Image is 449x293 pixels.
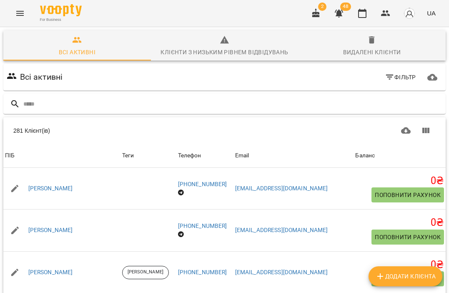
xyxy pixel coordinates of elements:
[28,184,73,193] a: [PERSON_NAME]
[235,151,352,161] span: Email
[343,47,401,57] div: Видалені клієнти
[404,8,415,19] img: avatar_s.png
[355,216,444,229] h5: 0 ₴
[355,151,444,161] span: Баланс
[375,271,436,281] span: Додати клієнта
[161,47,288,57] div: Клієнти з низьким рівнем відвідувань
[235,227,328,233] a: [EMAIL_ADDRESS][DOMAIN_NAME]
[20,71,63,83] h6: Всі активні
[59,47,95,57] div: Всі активні
[3,117,446,144] div: Table Toolbar
[178,181,227,187] a: [PHONE_NUMBER]
[122,266,169,279] div: [PERSON_NAME]
[178,151,232,161] span: Телефон
[28,268,73,277] a: [PERSON_NAME]
[40,4,82,16] img: Voopty Logo
[235,185,328,192] a: [EMAIL_ADDRESS][DOMAIN_NAME]
[355,174,444,187] h5: 0 ₴
[385,72,416,82] span: Фільтр
[122,151,175,161] div: Теги
[416,121,436,141] button: Показати колонки
[318,3,326,11] span: 2
[178,151,201,161] div: Телефон
[371,230,444,245] button: Поповнити рахунок
[371,187,444,202] button: Поповнити рахунок
[355,151,375,161] div: Sort
[5,151,15,161] div: ПІБ
[375,232,441,242] span: Поповнити рахунок
[427,9,436,18] span: UA
[178,222,227,229] a: [PHONE_NUMBER]
[10,3,30,23] button: Menu
[5,151,15,161] div: Sort
[28,226,73,235] a: [PERSON_NAME]
[13,126,223,135] div: 281 Клієнт(ів)
[5,151,119,161] span: ПІБ
[424,5,439,21] button: UA
[178,269,227,275] a: [PHONE_NUMBER]
[369,266,442,286] button: Додати клієнта
[340,3,351,11] span: 48
[235,151,249,161] div: Sort
[235,151,249,161] div: Email
[396,121,416,141] button: Завантажити CSV
[381,70,419,85] button: Фільтр
[128,269,163,276] p: [PERSON_NAME]
[355,258,444,271] h5: 0 ₴
[40,17,82,23] span: For Business
[235,269,328,275] a: [EMAIL_ADDRESS][DOMAIN_NAME]
[355,151,375,161] div: Баланс
[375,190,441,200] span: Поповнити рахунок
